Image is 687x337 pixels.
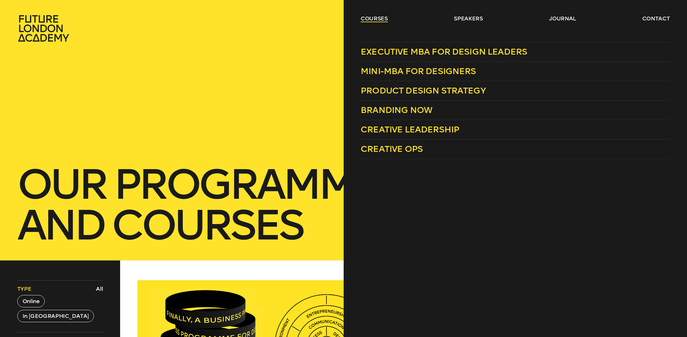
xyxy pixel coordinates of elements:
[361,47,527,57] span: Executive MBA for Design Leaders
[549,15,576,22] a: journal
[361,81,670,101] a: Product Design Strategy
[361,15,388,22] a: courses
[361,144,423,154] span: Creative Ops
[454,15,483,22] a: speakers
[361,139,670,159] a: Creative Ops
[361,105,432,115] span: Branding Now
[361,85,486,96] span: Product Design Strategy
[361,62,670,81] a: Mini-MBA for Designers
[361,101,670,120] a: Branding Now
[361,120,670,139] a: Creative Leadership
[361,124,459,135] span: Creative Leadership
[361,42,670,62] a: Executive MBA for Design Leaders
[642,15,670,22] a: contact
[361,66,476,76] span: Mini-MBA for Designers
